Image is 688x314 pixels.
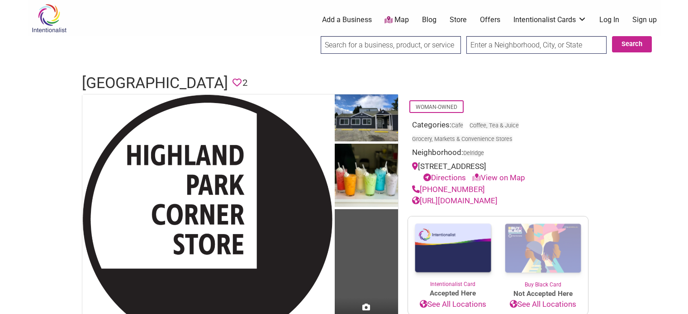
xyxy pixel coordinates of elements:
a: Coffee, Tea & Juice [470,122,519,129]
h1: [GEOGRAPHIC_DATA] [82,72,228,94]
button: Search [612,36,652,52]
a: Store [450,15,467,25]
a: [PHONE_NUMBER] [412,185,485,194]
a: Buy Black Card [498,216,588,289]
a: Intentionalist Card [408,216,498,288]
a: Intentionalist Cards [513,15,587,25]
a: See All Locations [498,299,588,310]
div: [STREET_ADDRESS] [412,161,584,184]
img: Highland Park Corner Store [335,144,398,209]
a: View on Map [472,173,525,182]
a: Offers [480,15,500,25]
a: See All Locations [408,299,498,310]
a: Log In [599,15,619,25]
input: Search for a business, product, or service [321,36,461,54]
input: Enter a Neighborhood, City, or State [466,36,607,54]
span: Accepted Here [408,288,498,299]
a: [URL][DOMAIN_NAME] [412,196,498,205]
img: Buy Black Card [498,216,588,281]
a: Woman-Owned [416,104,457,110]
img: Highland Park Corner Store [335,94,398,144]
a: Add a Business [322,15,372,25]
a: Directions [423,173,466,182]
a: Blog [422,15,437,25]
img: Intentionalist [28,4,71,33]
span: Delridge [463,150,484,156]
div: Categories: [412,119,584,147]
a: Map [384,15,409,25]
span: Not Accepted Here [498,289,588,299]
img: Intentionalist Card [408,216,498,280]
span: 2 [242,76,247,90]
div: Neighborhood: [412,147,584,161]
a: Grocery, Markets & Convenience Stores [412,136,512,142]
a: Sign up [632,15,657,25]
a: Cafe [451,122,463,129]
